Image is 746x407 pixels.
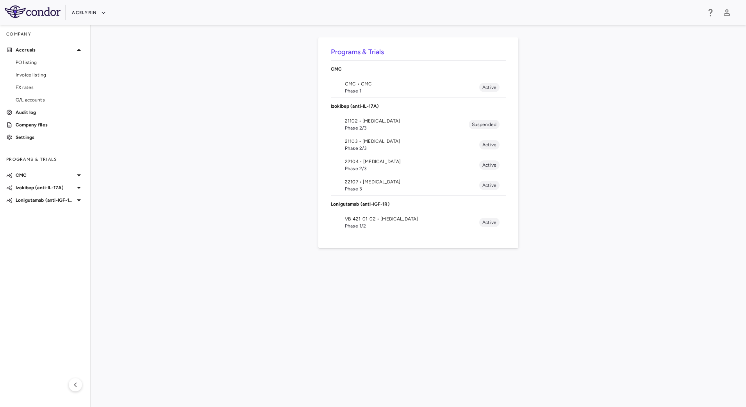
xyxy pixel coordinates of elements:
span: FX rates [16,84,84,91]
span: Active [479,162,500,169]
p: Lonigutamab (anti-IGF-1R) [331,201,506,208]
span: Phase 1 [345,87,479,94]
span: Suspended [469,121,500,128]
p: CMC [16,172,74,179]
li: 21103 • [MEDICAL_DATA]Phase 2/3Active [331,135,506,155]
p: Lonigutamab (anti-IGF-1R) [16,197,74,204]
span: Phase 2/3 [345,145,479,152]
button: Acelyrin [72,7,106,19]
li: 22104 • [MEDICAL_DATA]Phase 2/3Active [331,155,506,175]
li: VB-421-01-02 • [MEDICAL_DATA]Phase 1/2Active [331,212,506,233]
span: 22104 • [MEDICAL_DATA] [345,158,479,165]
p: Accruals [16,46,74,53]
span: 22107 • [MEDICAL_DATA] [345,178,479,185]
span: 21103 • [MEDICAL_DATA] [345,138,479,145]
p: Izokibep (anti-IL-17A) [16,184,74,191]
span: Active [479,141,500,148]
p: Audit log [16,109,84,116]
p: Izokibep (anti-IL-17A) [331,103,506,110]
div: Izokibep (anti-IL-17A) [331,98,506,114]
div: CMC [331,61,506,77]
span: Phase 1/2 [345,222,479,229]
span: PO listing [16,59,84,66]
li: 21102 • [MEDICAL_DATA]Phase 2/3Suspended [331,114,506,135]
li: 22107 • [MEDICAL_DATA]Phase 3Active [331,175,506,196]
span: VB-421-01-02 • [MEDICAL_DATA] [345,215,479,222]
span: 21102 • [MEDICAL_DATA] [345,117,469,124]
span: Phase 2/3 [345,124,469,132]
span: Active [479,219,500,226]
span: Invoice listing [16,71,84,78]
span: G/L accounts [16,96,84,103]
p: Company files [16,121,84,128]
span: CMC • CMC [345,80,479,87]
span: Active [479,84,500,91]
span: Phase 3 [345,185,479,192]
p: CMC [331,66,506,73]
h6: Programs & Trials [331,47,506,57]
span: Active [479,182,500,189]
span: Phase 2/3 [345,165,479,172]
img: logo-full-BYUhSk78.svg [5,5,61,18]
div: Lonigutamab (anti-IGF-1R) [331,196,506,212]
p: Settings [16,134,84,141]
li: CMC • CMCPhase 1Active [331,77,506,98]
